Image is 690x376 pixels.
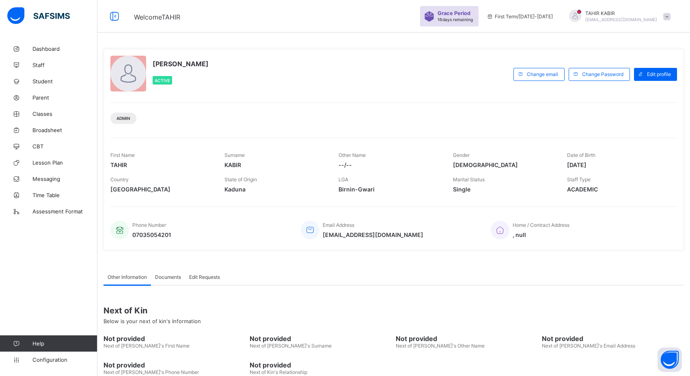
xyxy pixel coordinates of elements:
[453,176,485,183] span: Marital Status
[224,152,245,158] span: Surname
[542,335,684,343] span: Not provided
[567,176,591,183] span: Staff Type
[339,186,440,193] span: Birnin-Gwari
[561,10,675,23] div: TAHIRKABIR
[110,186,212,193] span: [GEOGRAPHIC_DATA]
[32,94,97,101] span: Parent
[396,343,485,349] span: Next of [PERSON_NAME]'s Other Name
[224,161,326,168] span: KABIR
[110,161,212,168] span: TAHIR
[339,152,366,158] span: Other Name
[153,60,209,68] span: [PERSON_NAME]
[189,274,220,280] span: Edit Requests
[103,335,246,343] span: Not provided
[103,361,246,369] span: Not provided
[116,116,130,121] span: Admin
[134,13,180,21] span: Welcome TAHIR
[250,343,332,349] span: Next of [PERSON_NAME]'s Surname
[527,71,558,77] span: Change email
[339,176,348,183] span: LGA
[103,318,201,324] span: Below is your next of kin's Information
[542,343,635,349] span: Next of [PERSON_NAME]'s Email Address
[32,192,97,198] span: Time Table
[32,62,97,68] span: Staff
[567,152,595,158] span: Date of Birth
[567,161,669,168] span: [DATE]
[438,10,470,16] span: Grace Period
[103,369,199,375] span: Next of [PERSON_NAME]'s Phone Number
[132,222,166,228] span: Phone Number
[32,159,97,166] span: Lesson Plan
[224,176,257,183] span: State of Origin
[658,348,682,372] button: Open asap
[424,11,434,22] img: sticker-purple.71386a28dfed39d6af7621340158ba97.svg
[438,17,473,22] span: 16 days remaining
[32,356,97,363] span: Configuration
[250,361,392,369] span: Not provided
[585,10,657,16] span: TAHIR KABIR
[250,369,307,375] span: Next of Kin's Relationship
[110,152,135,158] span: First Name
[32,127,97,133] span: Broadsheet
[32,46,97,52] span: Dashboard
[32,208,97,215] span: Assessment Format
[32,78,97,85] span: Student
[513,222,569,228] span: Home / Contract Address
[647,71,671,77] span: Edit profile
[155,274,181,280] span: Documents
[32,143,97,150] span: CBT
[132,231,171,238] span: 07035054201
[567,186,669,193] span: ACADEMIC
[7,7,70,24] img: safsims
[32,111,97,117] span: Classes
[513,231,569,238] span: , null
[323,222,354,228] span: Email Address
[453,152,470,158] span: Gender
[108,274,147,280] span: Other Information
[585,17,657,22] span: [EMAIL_ADDRESS][DOMAIN_NAME]
[582,71,623,77] span: Change Password
[250,335,392,343] span: Not provided
[155,78,170,83] span: Active
[32,340,97,347] span: Help
[224,186,326,193] span: Kaduna
[103,306,684,315] span: Next of Kin
[487,13,553,20] span: session/term information
[453,186,555,193] span: Single
[110,176,129,183] span: Country
[323,231,423,238] span: [EMAIL_ADDRESS][DOMAIN_NAME]
[453,161,555,168] span: [DEMOGRAPHIC_DATA]
[396,335,538,343] span: Not provided
[32,176,97,182] span: Messaging
[339,161,440,168] span: --/--
[103,343,190,349] span: Next of [PERSON_NAME]'s First Name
